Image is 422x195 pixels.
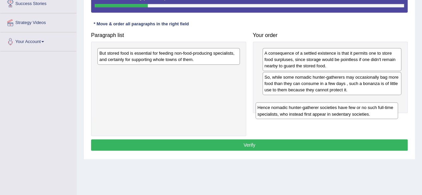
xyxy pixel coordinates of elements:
[91,21,191,27] div: * Move & order all paragraphs in the right field
[97,48,240,65] div: But stored food is essential for feeding non-food-producing specialists, and certainly for suppor...
[256,102,398,119] div: Hence nomadic hunter-gatherer societies have few or no such full-time specialists, who instead fi...
[263,48,402,71] div: A consequence of a settled existence is that it permits one to store food surpluses, since storag...
[0,13,76,30] a: Strategy Videos
[91,139,408,151] button: Verify
[253,32,408,38] h4: Your order
[91,32,246,38] h4: Paragraph list
[0,32,76,49] a: Your Account
[263,72,402,95] div: So, while some nomadic hunter-gatherers may occasionally bag more food than they can consume in a...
